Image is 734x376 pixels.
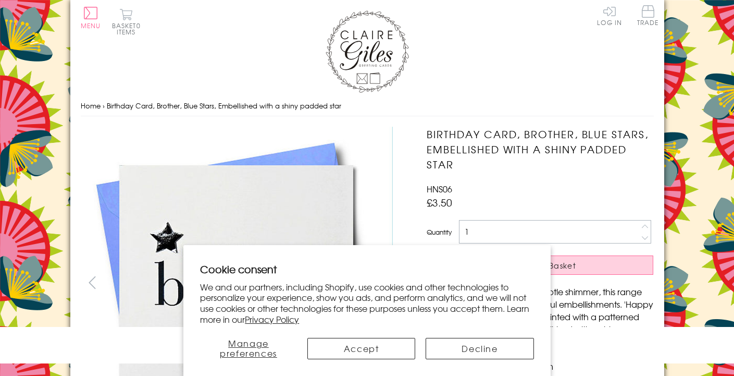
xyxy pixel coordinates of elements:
button: Manage preferences [200,338,297,359]
span: HNS06 [427,183,452,195]
button: Decline [426,338,533,359]
img: Claire Giles Greetings Cards [326,10,409,93]
span: Birthday Card, Brother, Blue Stars, Embellished with a shiny padded star [107,101,341,111]
span: Manage preferences [220,337,277,359]
a: Home [81,101,101,111]
a: Trade [637,5,659,28]
span: Menu [81,21,101,30]
button: Accept [307,338,415,359]
label: Quantity [427,227,452,237]
button: prev [81,271,104,294]
p: We and our partners, including Shopify, use cookies and other technologies to personalize your ex... [200,282,534,325]
span: Trade [637,5,659,26]
h2: Cookie consent [200,262,534,276]
span: 0 items [117,21,141,37]
a: Log In [597,5,622,26]
span: £3.50 [427,195,452,210]
nav: breadcrumbs [81,95,654,117]
a: Privacy Policy [245,313,299,325]
span: › [103,101,105,111]
button: Menu [81,7,101,29]
button: Basket0 items [112,8,141,35]
h1: Birthday Card, Brother, Blue Stars, Embellished with a shiny padded star [427,127,653,172]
